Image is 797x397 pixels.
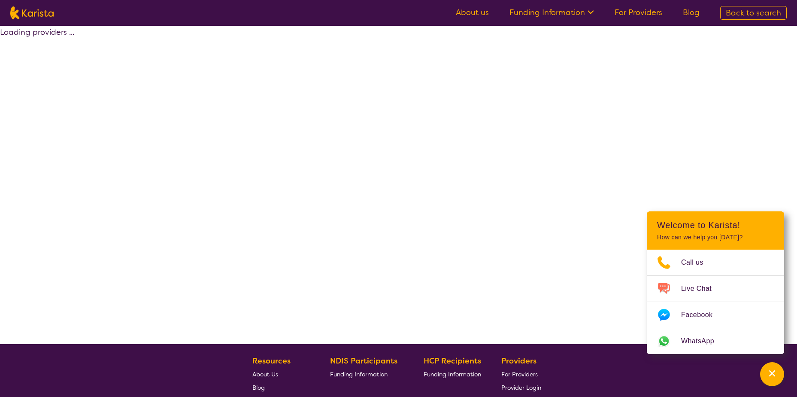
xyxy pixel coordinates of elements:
a: Funding Information [330,367,404,381]
a: Web link opens in a new tab. [647,328,784,354]
a: For Providers [501,367,541,381]
a: Funding Information [424,367,481,381]
b: HCP Recipients [424,356,481,366]
b: Resources [252,356,291,366]
a: About Us [252,367,310,381]
img: Karista logo [10,6,54,19]
span: Blog [252,384,265,391]
div: Channel Menu [647,211,784,354]
span: About Us [252,370,278,378]
b: NDIS Participants [330,356,397,366]
b: Providers [501,356,536,366]
span: Back to search [726,8,781,18]
a: Blog [683,7,700,18]
ul: Choose channel [647,250,784,354]
span: Funding Information [330,370,388,378]
span: Funding Information [424,370,481,378]
a: Provider Login [501,381,541,394]
h2: Welcome to Karista! [657,220,774,230]
p: How can we help you [DATE]? [657,234,774,241]
span: WhatsApp [681,335,724,348]
a: About us [456,7,489,18]
a: Blog [252,381,310,394]
span: Facebook [681,308,723,321]
span: Provider Login [501,384,541,391]
span: Call us [681,256,714,269]
span: Live Chat [681,282,722,295]
button: Channel Menu [760,362,784,386]
a: For Providers [615,7,662,18]
span: For Providers [501,370,538,378]
a: Funding Information [509,7,594,18]
a: Back to search [720,6,787,20]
